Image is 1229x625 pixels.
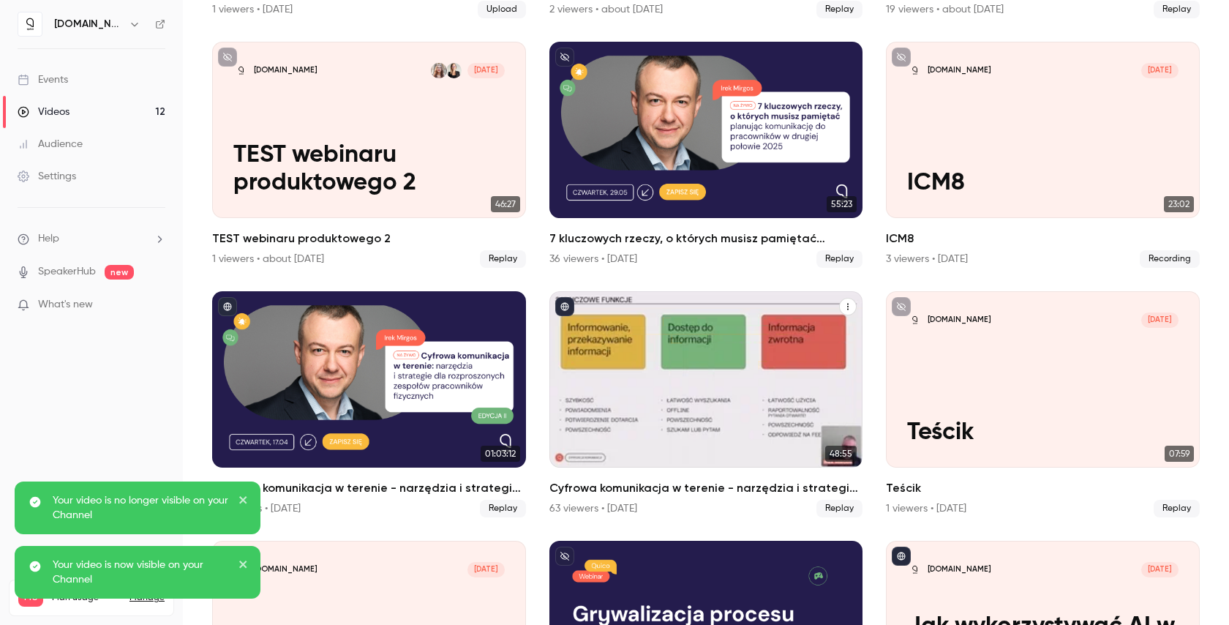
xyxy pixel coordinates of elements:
span: [DATE] [1141,312,1179,328]
span: Replay [480,500,526,517]
img: Jak wykorzystywać AI w komunikacji wewnętrznej na co dzień? [907,562,922,577]
h2: TEST webinaru produktowego 2 [212,230,526,247]
li: Cyfrowa komunikacja w terenie - narzędzia i strategie dla rozproszonych zespołów pracowników fizy... [549,291,863,517]
span: 07:59 [1165,446,1194,462]
button: close [238,558,249,575]
div: 1 viewers • [DATE] [212,2,293,17]
span: Replay [480,250,526,268]
a: TEST webinaru produktowego 2[DOMAIN_NAME]Monika DudaAleksandra Grabarska-Furtak[DATE]TEST webinar... [212,42,526,268]
h2: 7 kluczowych rzeczy, o których musisz pamiętać planując komunikację do pracowników w drugiej poło... [549,230,863,247]
p: Teścik [907,419,1179,446]
span: new [105,265,134,280]
span: 46:27 [491,196,520,212]
li: ICM8 [886,42,1200,268]
li: help-dropdown-opener [18,231,165,247]
img: TEST webinaru produktowego 2 [233,63,249,78]
button: unpublished [218,48,237,67]
span: [DATE] [1141,63,1179,78]
button: published [218,297,237,316]
h2: Teścik [886,479,1200,497]
a: 55:237 kluczowych rzeczy, o których musisz pamiętać planując komunikację do pracowników w drugiej... [549,42,863,268]
p: Your video is now visible on your Channel [53,558,228,587]
span: Upload [478,1,526,18]
img: Monika Duda [446,63,462,78]
span: [DATE] [1141,562,1179,577]
img: Teścik [907,312,922,328]
p: ICM8 [907,169,1179,197]
div: 1 viewers • [DATE] [886,501,966,516]
h2: Cyfrowa komunikacja w terenie - narzędzia i strategie dla rozproszonych zespołów pracowników fizy... [212,479,526,497]
a: 48:55Cyfrowa komunikacja w terenie - narzędzia i strategie dla rozproszonych zespołów pracowników... [549,291,863,517]
div: 36 viewers • [DATE] [549,252,637,266]
h2: ICM8 [886,230,1200,247]
div: Settings [18,169,76,184]
span: Replay [816,250,862,268]
li: TEST webinaru produktowego 2 [212,42,526,268]
p: [DOMAIN_NAME] [928,564,991,575]
p: [DOMAIN_NAME] [928,315,991,325]
span: Replay [816,500,862,517]
span: What's new [38,297,93,312]
span: Help [38,231,59,247]
button: published [555,297,574,316]
img: Aleksandra Grabarska-Furtak [431,63,446,78]
div: 19 viewers • about [DATE] [886,2,1004,17]
a: 01:03:12Cyfrowa komunikacja w terenie - narzędzia i strategie dla rozproszonych zespołów pracowni... [212,291,526,517]
button: close [238,493,249,511]
span: [DATE] [467,63,505,78]
p: [DOMAIN_NAME] [928,65,991,75]
span: Replay [1154,1,1200,18]
li: 7 kluczowych rzeczy, o których musisz pamiętać planując komunikację do pracowników w drugiej poło... [549,42,863,268]
button: unpublished [892,297,911,316]
li: Cyfrowa komunikacja w terenie - narzędzia i strategie dla rozproszonych zespołów pracowników fizy... [212,291,526,517]
span: [DATE] [467,562,505,577]
a: SpeakerHub [38,264,96,280]
img: quico.io [18,12,42,36]
button: published [892,547,911,566]
a: Teścik [DOMAIN_NAME][DATE]Teścik07:59Teścik1 viewers • [DATE]Replay [886,291,1200,517]
div: Audience [18,137,83,151]
a: ICM8[DOMAIN_NAME][DATE]ICM823:02ICM83 viewers • [DATE]Recording [886,42,1200,268]
p: [DOMAIN_NAME] [254,564,317,575]
div: 1 viewers • about [DATE] [212,252,324,266]
span: 23:02 [1164,196,1194,212]
span: 48:55 [825,446,857,462]
div: Events [18,72,68,87]
p: [DOMAIN_NAME] [254,65,317,75]
span: Recording [1140,250,1200,268]
button: unpublished [555,48,574,67]
span: Replay [816,1,862,18]
button: unpublished [892,48,911,67]
img: ICM8 [907,63,922,78]
h2: Cyfrowa komunikacja w terenie - narzędzia i strategie dla rozproszonych zespołów pracowników fizy... [549,479,863,497]
button: unpublished [555,547,574,566]
li: Teścik [886,291,1200,517]
div: Videos [18,105,69,119]
div: 2 viewers • about [DATE] [549,2,663,17]
h6: [DOMAIN_NAME] [54,17,123,31]
p: Your video is no longer visible on your Channel [53,493,228,523]
p: TEST webinaru produktowego 2 [233,141,505,198]
span: 55:23 [827,196,857,212]
div: 3 viewers • [DATE] [886,252,968,266]
span: 01:03:12 [481,446,520,462]
span: Replay [1154,500,1200,517]
div: 63 viewers • [DATE] [549,501,637,516]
